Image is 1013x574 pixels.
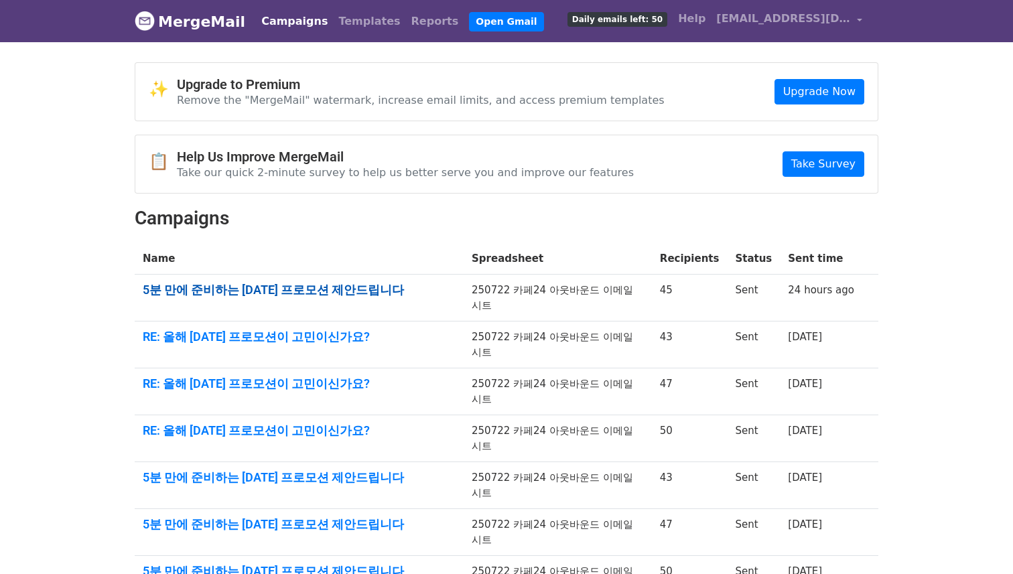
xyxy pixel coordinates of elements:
[177,165,634,180] p: Take our quick 2-minute survey to help us better serve you and improve our features
[727,243,780,275] th: Status
[135,243,464,275] th: Name
[469,12,543,31] a: Open Gmail
[149,152,177,171] span: 📋
[464,462,652,509] td: 250722 카페24 아웃바운드 이메일 시트
[135,11,155,31] img: MergeMail logo
[177,93,665,107] p: Remove the "MergeMail" watermark, increase email limits, and access premium templates
[256,8,333,35] a: Campaigns
[464,368,652,415] td: 250722 카페24 아웃바운드 이메일 시트
[135,207,878,230] h2: Campaigns
[727,368,780,415] td: Sent
[727,321,780,368] td: Sent
[177,76,665,92] h4: Upgrade to Premium
[464,321,652,368] td: 250722 카페24 아웃바운드 이메일 시트
[652,368,728,415] td: 47
[774,79,864,104] a: Upgrade Now
[149,80,177,99] span: ✨
[464,415,652,462] td: 250722 카페24 아웃바운드 이메일 시트
[567,12,667,27] span: Daily emails left: 50
[464,509,652,556] td: 250722 카페24 아웃바운드 이메일 시트
[406,8,464,35] a: Reports
[652,275,728,321] td: 45
[783,151,864,177] a: Take Survey
[727,462,780,509] td: Sent
[673,5,711,32] a: Help
[143,423,456,438] a: RE: 올해 [DATE] 프로모션이 고민이신가요?
[788,472,822,484] a: [DATE]
[788,378,822,390] a: [DATE]
[727,275,780,321] td: Sent
[143,517,456,532] a: 5분 만에 준비하는 [DATE] 프로모션 제안드립니다
[788,284,854,296] a: 24 hours ago
[143,376,456,391] a: RE: 올해 [DATE] 프로모션이 고민이신가요?
[464,243,652,275] th: Spreadsheet
[716,11,850,27] span: [EMAIL_ADDRESS][DOMAIN_NAME]
[464,275,652,321] td: 250722 카페24 아웃바운드 이메일 시트
[652,415,728,462] td: 50
[780,243,862,275] th: Sent time
[143,283,456,297] a: 5분 만에 준비하는 [DATE] 프로모션 제안드립니다
[652,321,728,368] td: 43
[143,470,456,485] a: 5분 만에 준비하는 [DATE] 프로모션 제안드립니다
[788,331,822,343] a: [DATE]
[333,8,405,35] a: Templates
[727,509,780,556] td: Sent
[143,330,456,344] a: RE: 올해 [DATE] 프로모션이 고민이신가요?
[788,518,822,530] a: [DATE]
[135,7,245,35] a: MergeMail
[177,149,634,165] h4: Help Us Improve MergeMail
[652,462,728,509] td: 43
[562,5,673,32] a: Daily emails left: 50
[946,510,1013,574] iframe: Chat Widget
[727,415,780,462] td: Sent
[652,509,728,556] td: 47
[711,5,868,37] a: [EMAIL_ADDRESS][DOMAIN_NAME]
[652,243,728,275] th: Recipients
[788,425,822,437] a: [DATE]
